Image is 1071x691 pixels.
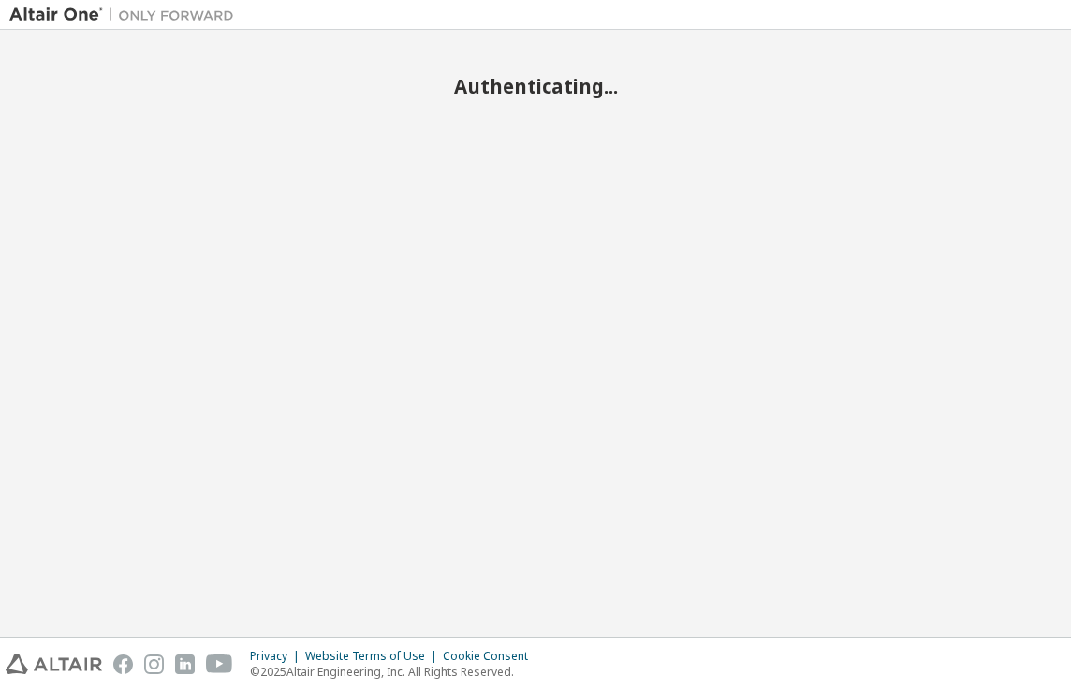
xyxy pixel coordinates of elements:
[206,654,233,674] img: youtube.svg
[250,664,539,680] p: © 2025 Altair Engineering, Inc. All Rights Reserved.
[250,649,305,664] div: Privacy
[9,6,243,24] img: Altair One
[144,654,164,674] img: instagram.svg
[9,74,1062,98] h2: Authenticating...
[113,654,133,674] img: facebook.svg
[305,649,443,664] div: Website Terms of Use
[443,649,539,664] div: Cookie Consent
[175,654,195,674] img: linkedin.svg
[6,654,102,674] img: altair_logo.svg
